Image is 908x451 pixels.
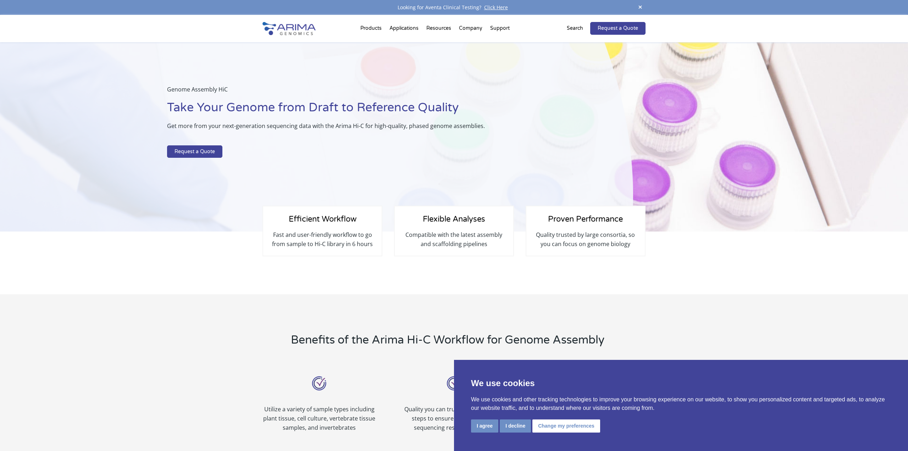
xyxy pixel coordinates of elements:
[270,230,375,249] p: Fast and user-friendly workflow to go from sample to Hi-C library in 6 hours
[532,419,600,433] button: Change my preferences
[167,121,598,136] p: Get more from your next-generation sequencing data with the Arima Hi-C for high-quality, phased g...
[500,419,531,433] button: I decline
[548,215,623,224] span: Proven Performance
[262,405,376,432] p: Utilize a variety of sample types including plant tissue, cell culture, vertebrate tissue samples...
[471,419,498,433] button: I agree
[397,405,511,432] p: Quality you can trust, with built-in QC steps to ensure you get reliable sequencing results every...
[167,85,598,100] p: Genome Assembly HiC
[471,395,891,412] p: We use cookies and other tracking technologies to improve your browsing experience on our website...
[481,4,511,11] a: Click Here
[262,22,316,35] img: Arima-Genomics-logo
[167,145,222,158] a: Request a Quote
[423,215,485,224] span: Flexible Analyses
[291,332,646,353] h2: Benefits of the Arima Hi-C Workflow for Genome Assembly
[262,3,646,12] div: Looking for Aventa Clinical Testing?
[471,377,891,390] p: We use cookies
[567,24,583,33] p: Search
[402,230,506,249] p: Compatible with the latest assembly and scaffolding pipelines
[309,373,330,394] img: User Friendly_Icon_Arima Genomics
[443,373,465,394] img: User Friendly_Icon_Arima Genomics
[533,230,638,249] p: Quality trusted by large consortia, so you can focus on genome biology
[590,22,646,35] a: Request a Quote
[289,215,356,224] span: Efficient Workflow
[167,100,598,121] h1: Take Your Genome from Draft to Reference Quality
